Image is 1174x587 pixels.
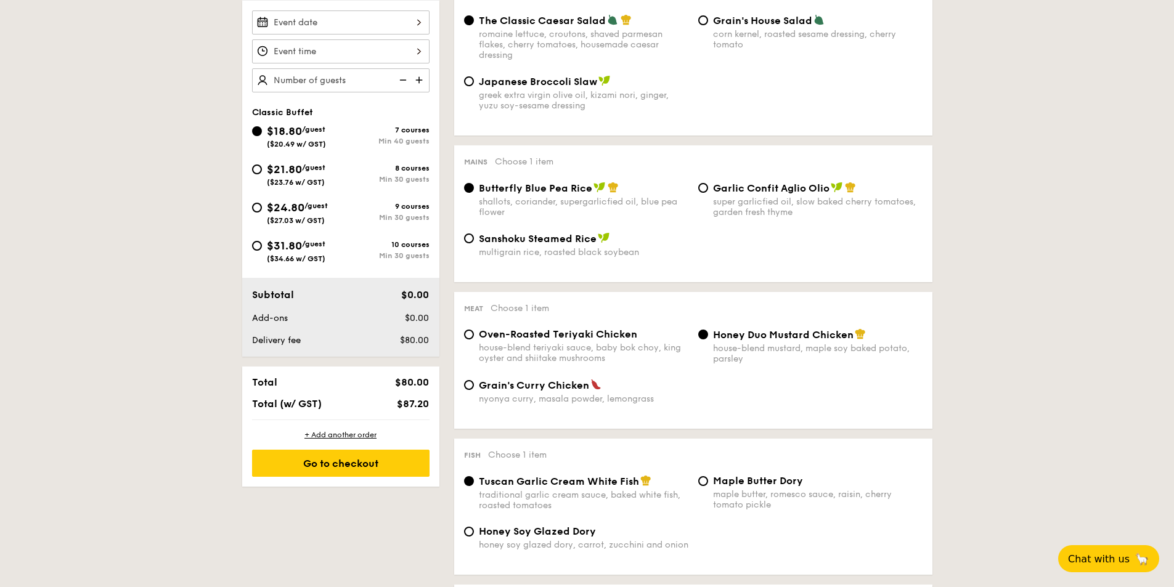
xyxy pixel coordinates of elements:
img: icon-vegetarian.fe4039eb.svg [813,14,825,25]
input: Grain's Curry Chickennyonya curry, masala powder, lemongrass [464,380,474,390]
input: Oven-Roasted Teriyaki Chickenhouse-blend teriyaki sauce, baby bok choy, king oyster and shiitake ... [464,330,474,339]
div: + Add another order [252,430,430,440]
input: The Classic Caesar Saladromaine lettuce, croutons, shaved parmesan flakes, cherry tomatoes, house... [464,15,474,25]
img: icon-chef-hat.a58ddaea.svg [608,182,619,193]
div: nyonya curry, masala powder, lemongrass [479,394,688,404]
span: ($34.66 w/ GST) [267,254,325,263]
input: Grain's House Saladcorn kernel, roasted sesame dressing, cherry tomato [698,15,708,25]
div: Min 30 guests [341,175,430,184]
img: icon-vegan.f8ff3823.svg [831,182,843,193]
div: romaine lettuce, croutons, shaved parmesan flakes, cherry tomatoes, housemade caesar dressing [479,29,688,60]
div: house-blend mustard, maple soy baked potato, parsley [713,343,923,364]
input: Honey Duo Mustard Chickenhouse-blend mustard, maple soy baked potato, parsley [698,330,708,339]
span: Choose 1 item [495,156,553,167]
span: Butterfly Blue Pea Rice [479,182,592,194]
div: greek extra virgin olive oil, kizami nori, ginger, yuzu soy-sesame dressing [479,90,688,111]
div: shallots, coriander, supergarlicfied oil, blue pea flower [479,196,688,217]
span: Chat with us [1068,553,1130,565]
div: 8 courses [341,164,430,172]
span: Total (w/ GST) [252,398,322,410]
input: $31.80/guest($34.66 w/ GST)10 coursesMin 30 guests [252,241,262,251]
div: multigrain rice, roasted black soybean [479,247,688,257]
input: $18.80/guest($20.49 w/ GST)7 coursesMin 40 guests [252,126,262,136]
span: $21.80 [267,163,302,176]
input: Tuscan Garlic Cream White Fishtraditional garlic cream sauce, baked white fish, roasted tomatoes [464,476,474,486]
span: $0.00 [405,313,429,323]
img: icon-vegan.f8ff3823.svg [598,75,611,86]
div: honey soy glazed dory, carrot, zucchini and onion [479,540,688,550]
div: maple butter, romesco sauce, raisin, cherry tomato pickle [713,489,923,510]
img: icon-vegetarian.fe4039eb.svg [607,14,618,25]
span: $80.00 [400,335,429,346]
img: icon-chef-hat.a58ddaea.svg [855,328,866,339]
input: Number of guests [252,68,430,92]
span: 🦙 [1135,552,1149,566]
img: icon-add.58712e84.svg [411,68,430,92]
span: $0.00 [401,289,429,301]
input: Event date [252,10,430,34]
img: icon-vegan.f8ff3823.svg [598,232,610,243]
span: Add-ons [252,313,288,323]
span: Mains [464,158,487,166]
div: Min 40 guests [341,137,430,145]
span: Japanese Broccoli Slaw [479,76,597,87]
input: Honey Soy Glazed Doryhoney soy glazed dory, carrot, zucchini and onion [464,527,474,536]
input: $24.80/guest($27.03 w/ GST)9 coursesMin 30 guests [252,203,262,213]
span: Total [252,376,277,388]
img: icon-spicy.37a8142b.svg [590,379,601,390]
input: Garlic Confit Aglio Oliosuper garlicfied oil, slow baked cherry tomatoes, garden fresh thyme [698,183,708,193]
span: /guest [302,125,325,134]
div: Go to checkout [252,450,430,477]
div: 9 courses [341,202,430,211]
span: $87.20 [397,398,429,410]
div: house-blend teriyaki sauce, baby bok choy, king oyster and shiitake mushrooms [479,342,688,363]
div: traditional garlic cream sauce, baked white fish, roasted tomatoes [479,490,688,511]
img: icon-reduce.1d2dbef1.svg [393,68,411,92]
span: $31.80 [267,239,302,253]
span: Grain's Curry Chicken [479,379,589,391]
span: /guest [304,201,328,210]
span: The Classic Caesar Salad [479,15,606,26]
span: Classic Buffet [252,107,313,118]
span: $80.00 [395,376,429,388]
span: ($27.03 w/ GST) [267,216,325,225]
input: Event time [252,39,430,63]
span: Honey Duo Mustard Chicken [713,329,854,341]
img: icon-chef-hat.a58ddaea.svg [621,14,632,25]
span: Tuscan Garlic Cream White Fish [479,476,639,487]
img: icon-chef-hat.a58ddaea.svg [845,182,856,193]
span: Grain's House Salad [713,15,812,26]
span: /guest [302,240,325,248]
span: Meat [464,304,483,313]
span: Choose 1 item [491,303,549,314]
span: Maple Butter Dory [713,475,803,487]
span: $24.80 [267,201,304,214]
span: /guest [302,163,325,172]
input: Japanese Broccoli Slawgreek extra virgin olive oil, kizami nori, ginger, yuzu soy-sesame dressing [464,76,474,86]
button: Chat with us🦙 [1058,545,1159,572]
span: ($20.49 w/ GST) [267,140,326,148]
input: Maple Butter Dorymaple butter, romesco sauce, raisin, cherry tomato pickle [698,476,708,486]
div: 7 courses [341,126,430,134]
div: 10 courses [341,240,430,249]
input: Sanshoku Steamed Ricemultigrain rice, roasted black soybean [464,233,474,243]
div: corn kernel, roasted sesame dressing, cherry tomato [713,29,923,50]
span: Delivery fee [252,335,301,346]
div: Min 30 guests [341,251,430,260]
div: Min 30 guests [341,213,430,222]
span: Sanshoku Steamed Rice [479,233,597,245]
span: Garlic Confit Aglio Olio [713,182,830,194]
span: Oven-Roasted Teriyaki Chicken [479,328,637,340]
span: Choose 1 item [488,450,547,460]
span: $18.80 [267,124,302,138]
img: icon-vegan.f8ff3823.svg [593,182,606,193]
span: Subtotal [252,289,294,301]
span: Fish [464,451,481,459]
input: $21.80/guest($23.76 w/ GST)8 coursesMin 30 guests [252,164,262,174]
div: super garlicfied oil, slow baked cherry tomatoes, garden fresh thyme [713,196,923,217]
span: Honey Soy Glazed Dory [479,525,596,537]
input: Butterfly Blue Pea Riceshallots, coriander, supergarlicfied oil, blue pea flower [464,183,474,193]
span: ($23.76 w/ GST) [267,178,325,187]
img: icon-chef-hat.a58ddaea.svg [640,475,651,486]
